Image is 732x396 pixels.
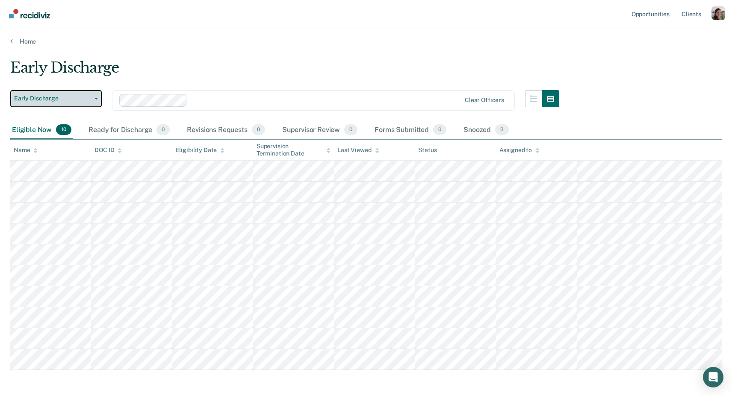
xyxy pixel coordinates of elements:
div: Clear officers [465,97,504,104]
div: Open Intercom Messenger [703,367,723,387]
span: Early Discharge [14,95,91,102]
button: Profile dropdown button [711,6,725,20]
span: 0 [156,124,170,135]
a: Home [10,38,722,45]
div: Status [418,147,437,154]
span: 0 [433,124,446,135]
div: Eligibility Date [176,147,225,154]
span: 10 [56,124,71,135]
div: Name [14,147,38,154]
span: 0 [252,124,265,135]
div: Revisions Requests0 [185,121,266,140]
div: Supervision Termination Date [257,143,331,157]
div: Last Viewed [337,147,379,154]
div: Ready for Discharge0 [87,121,171,140]
div: Forms Submitted0 [373,121,448,140]
img: Recidiviz [9,9,50,18]
span: 0 [344,124,357,135]
div: Early Discharge [10,59,559,83]
div: Eligible Now10 [10,121,73,140]
div: Assigned to [499,147,540,154]
div: Supervisor Review0 [280,121,360,140]
div: DOC ID [94,147,122,154]
span: 3 [495,124,509,135]
div: Snoozed3 [462,121,511,140]
button: Early Discharge [10,90,102,107]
